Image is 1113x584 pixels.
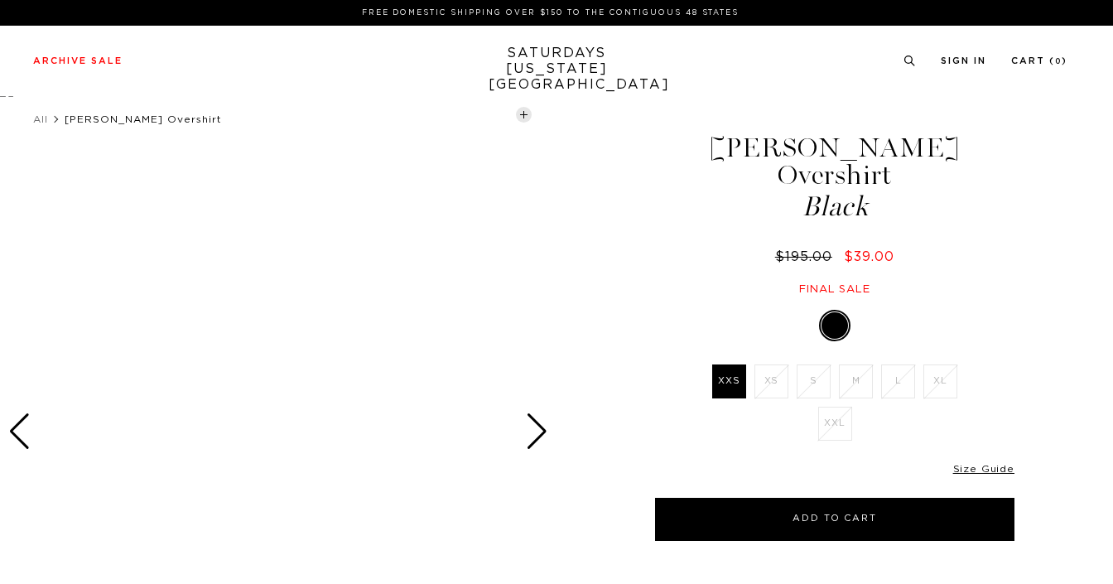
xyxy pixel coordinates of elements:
[844,250,894,263] span: $39.00
[1011,56,1067,65] a: Cart (0)
[33,56,123,65] a: Archive Sale
[1055,58,1062,65] small: 0
[655,498,1014,541] button: Add to Cart
[40,7,1061,19] p: FREE DOMESTIC SHIPPING OVER $150 TO THE CONTIGUOUS 48 STATES
[489,46,625,93] a: SATURDAYS[US_STATE][GEOGRAPHIC_DATA]
[653,134,1017,220] h1: [PERSON_NAME] Overshirt
[775,250,839,263] del: $195.00
[8,413,31,450] div: Previous slide
[33,114,48,124] a: All
[941,56,986,65] a: Sign In
[526,413,548,450] div: Next slide
[953,464,1014,474] a: Size Guide
[653,282,1017,297] div: Final sale
[653,193,1017,220] span: Black
[712,364,746,398] label: XXS
[65,114,222,124] span: [PERSON_NAME] Overshirt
